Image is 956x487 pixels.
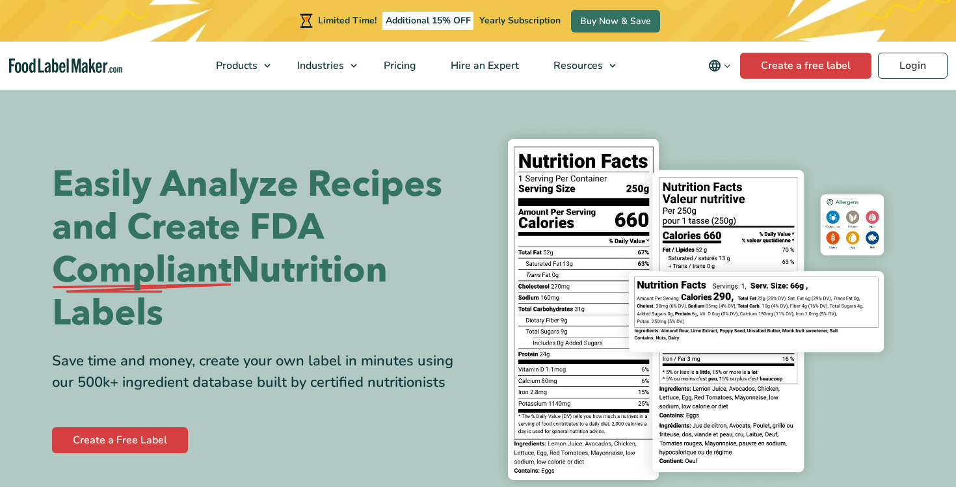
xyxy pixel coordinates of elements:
span: Yearly Subscription [479,14,561,27]
a: Buy Now & Save [571,10,660,33]
a: Login [878,53,948,79]
a: Hire an Expert [434,42,533,90]
span: Limited Time! [318,14,377,27]
a: Resources [537,42,622,90]
a: Food Label Maker homepage [9,59,122,73]
a: Products [199,42,277,90]
a: Industries [280,42,364,90]
button: Change language [699,53,740,79]
span: Additional 15% OFF [382,12,474,30]
span: Industries [293,59,345,73]
span: Resources [550,59,604,73]
span: Compliant [52,249,232,292]
span: Products [212,59,259,73]
div: Save time and money, create your own label in minutes using our 500k+ ingredient database built b... [52,350,468,393]
a: Create a Free Label [52,427,188,453]
h1: Easily Analyze Recipes and Create FDA Nutrition Labels [52,163,468,335]
a: Pricing [367,42,431,90]
span: Pricing [380,59,418,73]
span: Hire an Expert [447,59,520,73]
a: Create a free label [740,53,871,79]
